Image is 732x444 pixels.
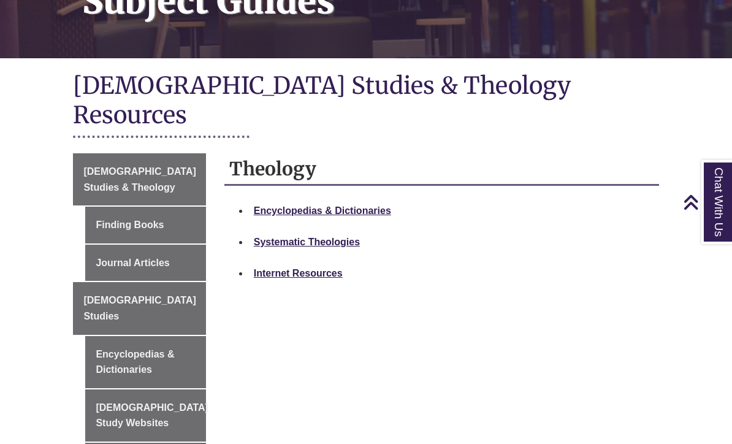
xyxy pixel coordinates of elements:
a: Internet Resources [254,268,343,278]
span: [DEMOGRAPHIC_DATA] Studies & Theology [83,166,196,193]
a: [DEMOGRAPHIC_DATA] Studies & Theology [73,153,205,205]
a: [DEMOGRAPHIC_DATA] Study Websites [85,389,205,442]
a: Systematic Theologies [254,237,360,247]
h1: [DEMOGRAPHIC_DATA] Studies & Theology Resources [73,71,658,132]
a: Journal Articles [85,245,205,281]
span: [DEMOGRAPHIC_DATA] Studies [83,295,196,321]
a: [DEMOGRAPHIC_DATA] Studies [73,282,205,334]
a: Encyclopedias & Dictionaries [85,336,205,388]
a: Encyclopedias & Dictionaries [254,205,391,216]
a: Back to Top [683,194,729,210]
a: Finding Books [85,207,205,243]
h2: Theology [224,153,659,186]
